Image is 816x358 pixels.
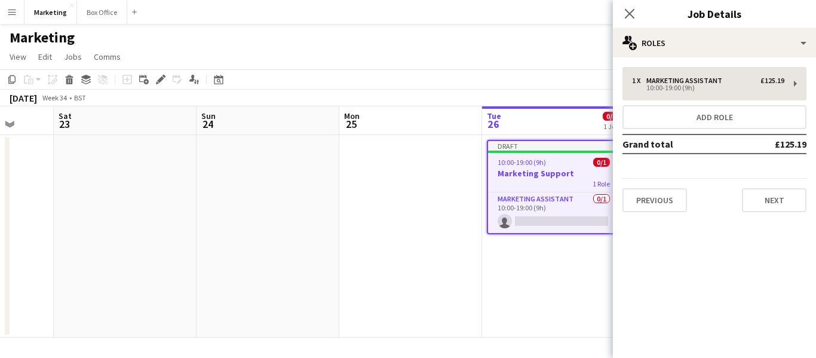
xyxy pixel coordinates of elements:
span: Sun [201,111,216,121]
td: Grand total [622,134,735,154]
span: 24 [200,117,216,131]
span: 0/1 [603,112,619,121]
span: Tue [487,111,501,121]
div: 1 Job [603,122,619,131]
div: Marketing Assistant [646,77,727,85]
span: Sat [59,111,72,121]
div: BST [74,93,86,102]
span: View [10,51,26,62]
td: £125.19 [735,134,806,154]
div: Draft [488,141,619,151]
a: Edit [33,49,57,65]
a: Comms [89,49,125,65]
h1: Marketing [10,29,75,47]
span: 25 [342,117,360,131]
button: Box Office [77,1,127,24]
span: 0/1 [593,158,610,167]
span: Edit [38,51,52,62]
span: Week 34 [39,93,69,102]
div: Roles [613,29,816,57]
button: Next [742,188,806,212]
h3: Job Details [613,6,816,22]
span: Jobs [64,51,82,62]
span: 1 Role [593,179,610,188]
button: Add role [622,105,806,129]
app-card-role: Marketing Assistant0/110:00-19:00 (9h) [488,192,619,233]
div: £125.19 [760,77,784,85]
span: Mon [344,111,360,121]
h3: Marketing Support [488,168,619,179]
span: 26 [485,117,501,131]
a: View [5,49,31,65]
a: Jobs [59,49,87,65]
span: 10:00-19:00 (9h) [498,158,546,167]
span: 23 [57,117,72,131]
div: 1 x [632,77,646,85]
div: 10:00-19:00 (9h) [632,85,784,91]
button: Marketing [24,1,77,24]
span: Comms [94,51,121,62]
button: Previous [622,188,687,212]
app-job-card: Draft10:00-19:00 (9h)0/1Marketing Support1 RoleMarketing Assistant0/110:00-19:00 (9h) [487,140,621,234]
div: [DATE] [10,92,37,104]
